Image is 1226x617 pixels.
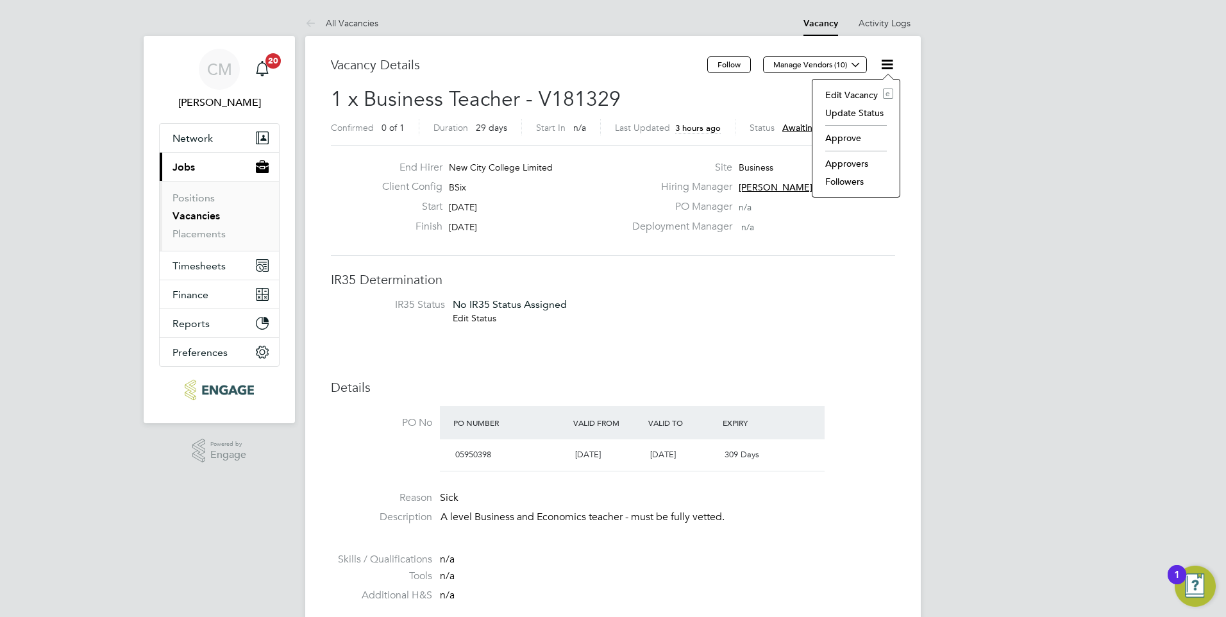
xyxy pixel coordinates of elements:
[750,122,775,133] label: Status
[331,379,895,396] h3: Details
[625,220,732,233] label: Deployment Manager
[625,200,732,214] label: PO Manager
[625,161,732,174] label: Site
[160,124,279,152] button: Network
[372,180,442,194] label: Client Config
[650,449,676,460] span: [DATE]
[645,411,720,434] div: Valid To
[160,280,279,308] button: Finance
[739,201,752,213] span: n/a
[441,511,895,524] p: A level Business and Economics teacher - must be fully vetted.
[536,122,566,133] label: Start In
[331,491,432,505] label: Reason
[859,17,911,29] a: Activity Logs
[625,180,732,194] label: Hiring Manager
[331,87,621,112] span: 1 x Business Teacher - V181329
[453,312,496,324] a: Edit Status
[344,298,445,312] label: IR35 Status
[449,162,553,173] span: New City College Limited
[159,95,280,110] span: Colleen Marshall
[819,155,893,173] li: Approvers
[476,122,507,133] span: 29 days
[372,200,442,214] label: Start
[160,181,279,251] div: Jobs
[763,56,867,73] button: Manage Vendors (10)
[440,491,458,504] span: Sick
[449,182,466,193] span: BSix
[249,49,275,90] a: 20
[719,411,794,434] div: Expiry
[172,317,210,330] span: Reports
[331,56,707,73] h3: Vacancy Details
[159,380,280,400] a: Go to home page
[725,449,759,460] span: 309 Days
[782,122,879,133] span: Awaiting approval - 0/2
[331,553,432,566] label: Skills / Qualifications
[819,86,893,104] li: Edit Vacancy
[331,271,895,288] h3: IR35 Determination
[372,161,442,174] label: End Hirer
[449,201,477,213] span: [DATE]
[159,49,280,110] a: CM[PERSON_NAME]
[192,439,247,463] a: Powered byEngage
[185,380,253,400] img: ncclondon-logo-retina.png
[305,17,378,29] a: All Vacancies
[675,123,721,133] span: 3 hours ago
[433,122,468,133] label: Duration
[172,161,195,173] span: Jobs
[372,220,442,233] label: Finish
[331,416,432,430] label: PO No
[382,122,405,133] span: 0 of 1
[453,298,567,310] span: No IR35 Status Assigned
[450,411,570,434] div: PO Number
[819,104,893,122] li: Update Status
[741,221,754,233] span: n/a
[331,511,432,524] label: Description
[455,449,491,460] span: 05950398
[573,122,586,133] span: n/a
[440,570,455,582] span: n/a
[172,132,213,144] span: Network
[739,182,812,193] span: [PERSON_NAME]
[172,346,228,359] span: Preferences
[207,61,232,78] span: CM
[160,338,279,366] button: Preferences
[440,589,455,602] span: n/a
[1174,575,1180,591] div: 1
[570,411,645,434] div: Valid From
[739,162,773,173] span: Business
[160,153,279,181] button: Jobs
[172,192,215,204] a: Positions
[210,439,246,450] span: Powered by
[883,89,893,99] i: e
[160,309,279,337] button: Reports
[575,449,601,460] span: [DATE]
[803,18,838,29] a: Vacancy
[331,122,374,133] label: Confirmed
[172,289,208,301] span: Finance
[707,56,751,73] button: Follow
[265,53,281,69] span: 20
[331,570,432,583] label: Tools
[440,553,455,566] span: n/a
[172,210,220,222] a: Vacancies
[1175,566,1216,607] button: Open Resource Center, 1 new notification
[449,221,477,233] span: [DATE]
[615,122,670,133] label: Last Updated
[819,129,893,147] li: Approve
[819,173,893,190] li: Followers
[144,36,295,423] nav: Main navigation
[172,260,226,272] span: Timesheets
[210,450,246,461] span: Engage
[160,251,279,280] button: Timesheets
[172,228,226,240] a: Placements
[331,589,432,602] label: Additional H&S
